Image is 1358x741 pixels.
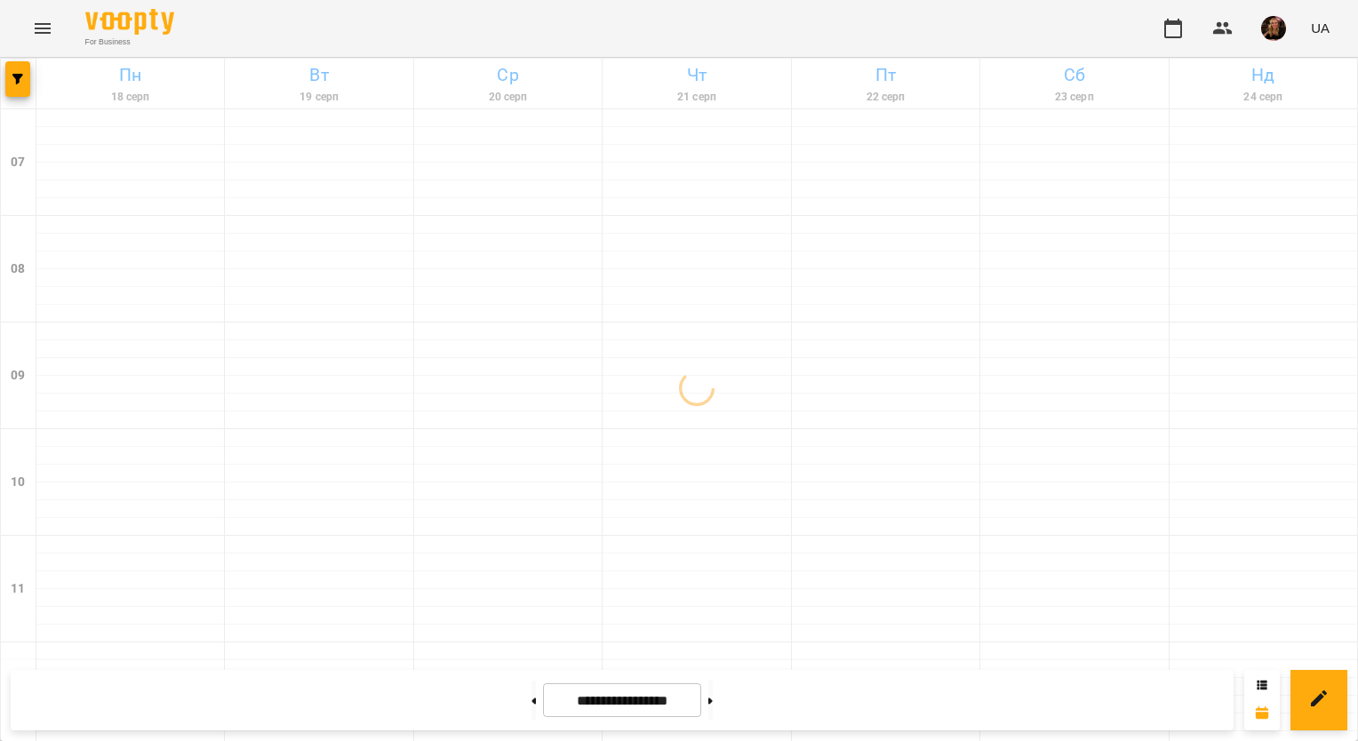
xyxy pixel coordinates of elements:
[11,579,25,599] h6: 11
[228,61,410,89] h6: Вт
[983,89,1165,106] h6: 23 серп
[39,89,221,106] h6: 18 серп
[1172,61,1354,89] h6: Нд
[1261,16,1286,41] img: 019b2ef03b19e642901f9fba5a5c5a68.jpg
[983,61,1165,89] h6: Сб
[605,89,787,106] h6: 21 серп
[1311,19,1330,37] span: UA
[1304,12,1337,44] button: UA
[417,61,599,89] h6: Ср
[11,366,25,386] h6: 09
[11,153,25,172] h6: 07
[417,89,599,106] h6: 20 серп
[228,89,410,106] h6: 19 серп
[795,61,977,89] h6: Пт
[11,259,25,279] h6: 08
[605,61,787,89] h6: Чт
[85,9,174,35] img: Voopty Logo
[39,61,221,89] h6: Пн
[1172,89,1354,106] h6: 24 серп
[11,473,25,492] h6: 10
[795,89,977,106] h6: 22 серп
[85,36,174,48] span: For Business
[21,7,64,50] button: Menu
